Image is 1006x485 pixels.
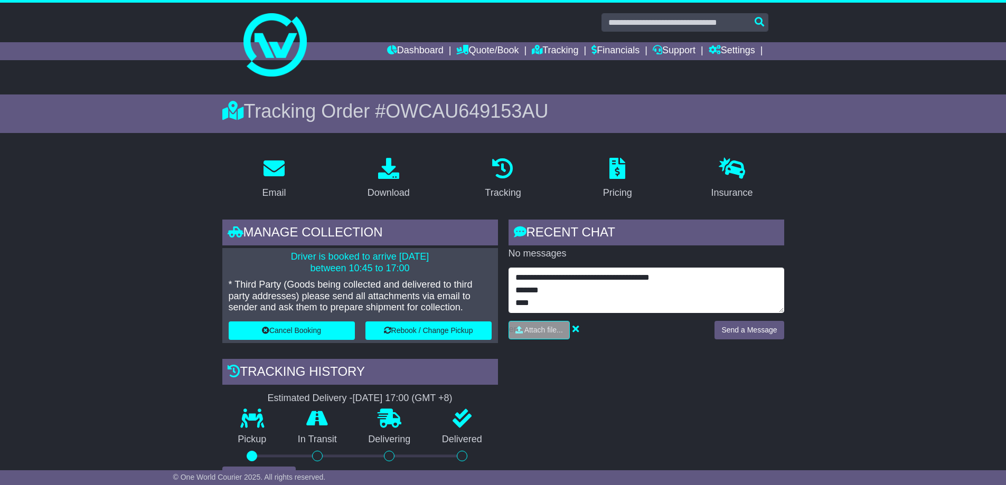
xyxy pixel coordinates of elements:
p: In Transit [282,434,353,445]
button: Rebook / Change Pickup [365,321,492,340]
div: Email [262,186,286,200]
a: Support [653,42,695,60]
a: Email [255,154,293,204]
div: Insurance [711,186,753,200]
button: View Full Tracking [222,467,296,485]
a: Tracking [478,154,528,204]
div: [DATE] 17:00 (GMT +8) [353,393,453,404]
div: Tracking history [222,359,498,387]
div: Download [368,186,410,200]
div: Pricing [603,186,632,200]
span: © One World Courier 2025. All rights reserved. [173,473,326,481]
p: * Third Party (Goods being collected and delivered to third party addresses) please send all atta... [229,279,492,313]
span: OWCAU649153AU [386,100,548,122]
p: Driver is booked to arrive [DATE] between 10:45 to 17:00 [229,251,492,274]
p: Pickup [222,434,283,445]
a: Settings [709,42,755,60]
a: Dashboard [387,42,444,60]
a: Insurance [704,154,760,204]
div: RECENT CHAT [509,220,784,248]
p: Delivering [353,434,427,445]
a: Download [361,154,417,204]
div: Tracking [485,186,521,200]
div: Tracking Order # [222,100,784,122]
button: Cancel Booking [229,321,355,340]
a: Tracking [532,42,578,60]
a: Pricing [596,154,639,204]
div: Estimated Delivery - [222,393,498,404]
div: Manage collection [222,220,498,248]
p: No messages [509,248,784,260]
p: Delivered [426,434,498,445]
a: Financials [591,42,640,60]
button: Send a Message [714,321,784,339]
a: Quote/Book [456,42,519,60]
